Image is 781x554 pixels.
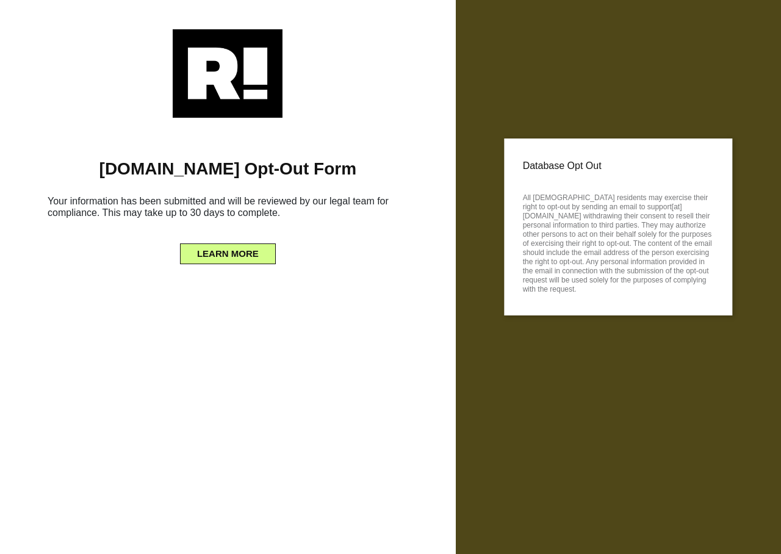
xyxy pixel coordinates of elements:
[18,190,437,228] h6: Your information has been submitted and will be reviewed by our legal team for compliance. This m...
[180,243,276,264] button: LEARN MORE
[180,245,276,255] a: LEARN MORE
[523,157,714,175] p: Database Opt Out
[18,159,437,179] h1: [DOMAIN_NAME] Opt-Out Form
[173,29,283,118] img: Retention.com
[523,190,714,294] p: All [DEMOGRAPHIC_DATA] residents may exercise their right to opt-out by sending an email to suppo...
